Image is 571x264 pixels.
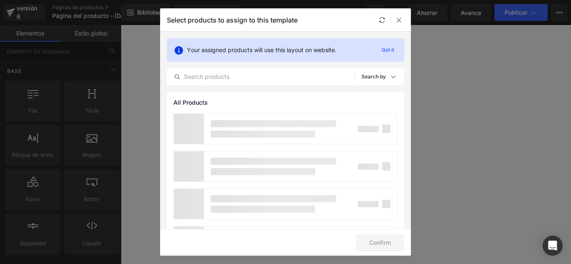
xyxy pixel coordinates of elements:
[167,72,354,82] input: Search products
[362,74,386,80] p: Search by
[173,99,208,106] span: All Products
[378,45,398,55] p: Got it
[167,16,298,24] p: Select products to assign to this template
[356,234,404,251] button: Confirm
[187,45,336,55] p: Your assigned products will use this layout on website.
[543,236,563,256] div: Open Intercom Messenger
